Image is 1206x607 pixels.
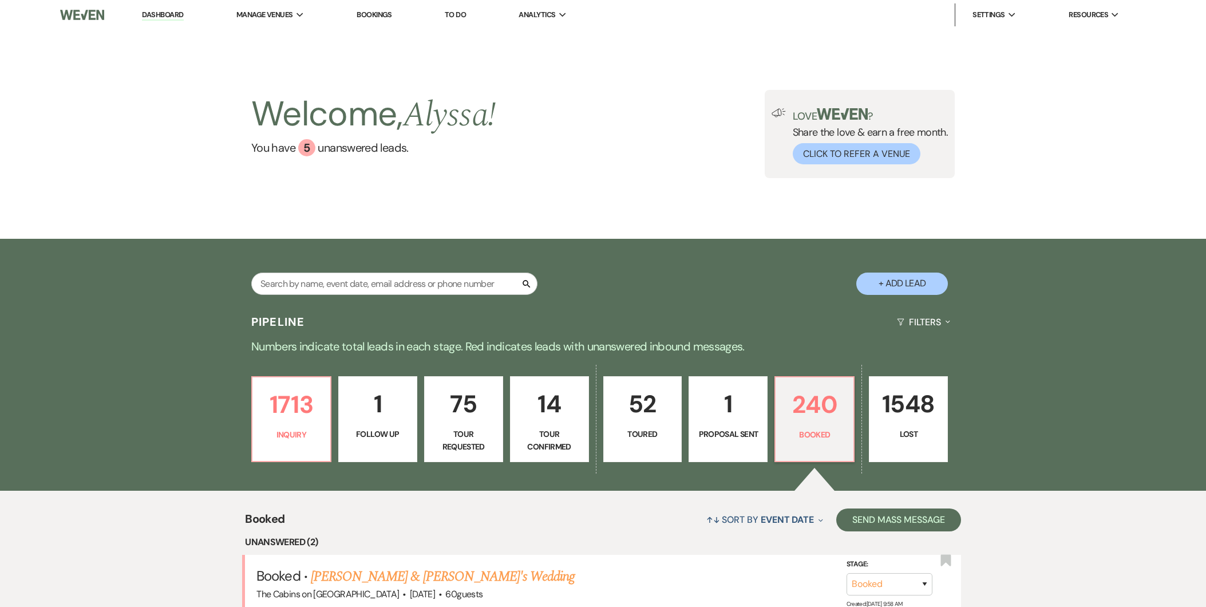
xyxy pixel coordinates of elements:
span: Analytics [519,9,555,21]
input: Search by name, event date, email address or phone number [251,273,537,295]
p: Follow Up [346,428,410,440]
img: loud-speaker-illustration.svg [772,108,786,117]
p: Toured [611,428,675,440]
p: 1 [696,385,760,423]
button: Send Mass Message [836,509,961,531]
button: Sort By Event Date [702,504,828,535]
p: 240 [782,385,847,424]
p: Numbers indicate total leads in each stage. Red indicates leads with unanswered inbound messages. [191,337,1015,356]
div: Share the love & earn a free month. [786,108,948,164]
span: 60 guests [445,588,483,600]
p: Tour Confirmed [517,428,582,454]
img: Weven Logo [60,3,104,27]
p: 14 [517,385,582,423]
span: Resources [1069,9,1108,21]
span: Manage Venues [236,9,293,21]
span: Alyssa ! [403,89,496,141]
a: 75Tour Requested [424,376,503,462]
button: + Add Lead [856,273,948,295]
a: 14Tour Confirmed [510,376,589,462]
a: 52Toured [603,376,682,462]
p: 1 [346,385,410,423]
a: 1713Inquiry [251,376,331,462]
h3: Pipeline [251,314,305,330]
h2: Welcome, [251,90,496,139]
a: 240Booked [774,376,855,462]
p: Tour Requested [432,428,496,454]
img: weven-logo-green.svg [817,108,868,120]
p: 75 [432,385,496,423]
span: Settings [972,9,1005,21]
p: Lost [876,428,940,440]
p: Proposal Sent [696,428,760,440]
p: Inquiry [259,428,323,441]
a: Bookings [357,10,392,19]
button: Filters [892,307,955,337]
li: Unanswered (2) [245,535,960,550]
div: 5 [298,139,315,156]
a: To Do [445,10,466,19]
p: Love ? [793,108,948,121]
label: Stage: [847,558,932,571]
p: 1713 [259,385,323,424]
a: 1548Lost [869,376,948,462]
button: Click to Refer a Venue [793,143,920,164]
p: 52 [611,385,675,423]
a: 1Proposal Sent [689,376,768,462]
a: Dashboard [142,10,183,21]
a: 1Follow Up [338,376,417,462]
span: Booked [256,567,300,585]
span: ↑↓ [706,514,720,526]
span: The Cabins on [GEOGRAPHIC_DATA] [256,588,399,600]
span: Booked [245,510,284,535]
a: You have 5 unanswered leads. [251,139,496,156]
p: Booked [782,428,847,441]
span: Event Date [761,514,814,526]
span: [DATE] [410,588,435,600]
a: [PERSON_NAME] & [PERSON_NAME]'s Wedding [311,566,575,587]
p: 1548 [876,385,940,423]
